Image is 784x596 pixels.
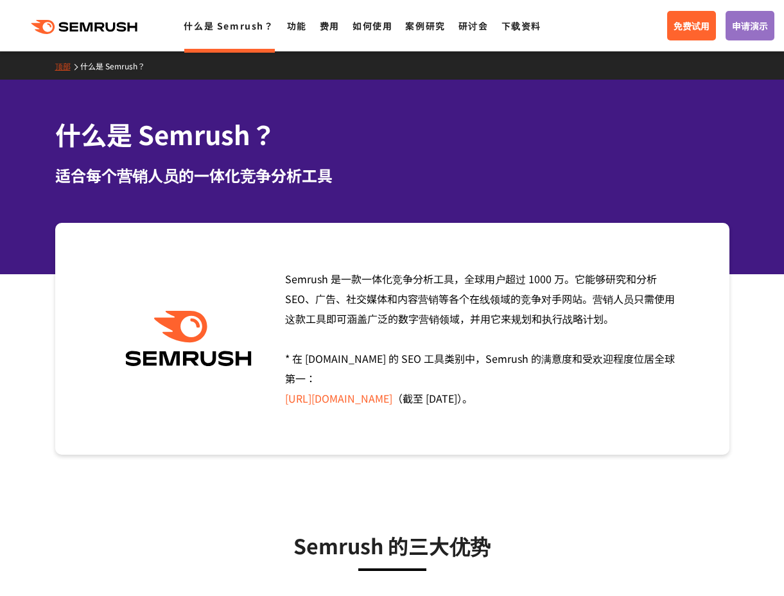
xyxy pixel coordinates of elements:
[405,19,445,32] a: 案例研究
[458,19,489,32] a: 研讨会
[320,19,340,32] a: 费用
[726,11,774,40] a: 申请演示
[287,19,307,32] a: 功能
[80,60,155,71] a: 什么是 Semrush？
[667,11,716,40] a: 免费试用
[353,19,392,32] a: 如何使用
[392,390,473,406] font: （截至 [DATE]）。
[119,311,258,367] img: Semrush
[80,60,145,71] font: 什么是 Semrush？
[55,116,276,153] font: 什么是 Semrush？
[732,19,768,32] font: 申请演示
[285,390,392,406] a: [URL][DOMAIN_NAME]
[285,351,675,386] font: * 在 [DOMAIN_NAME] 的 SEO 工具类别中，Semrush 的满意度和受欢迎程度位居全球第一：
[501,19,541,32] a: 下载资料
[184,19,274,32] a: 什么是 Semrush？
[55,60,71,71] font: 顶部
[55,60,80,71] a: 顶部
[285,271,675,326] font: Semrush 是一款一体化竞争分析工具，全球用户超过 1000 万。它能够研究和分析 SEO、广告、社交媒体和内容营销等各个在线领域的竞争对手网站。营销人员只需使用这款工具即可涵盖广泛的数字营...
[674,19,710,32] font: 免费试用
[55,164,333,186] font: 适合每个营销人员的一体化竞争分析工具
[293,530,491,560] font: Semrush 的三大优势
